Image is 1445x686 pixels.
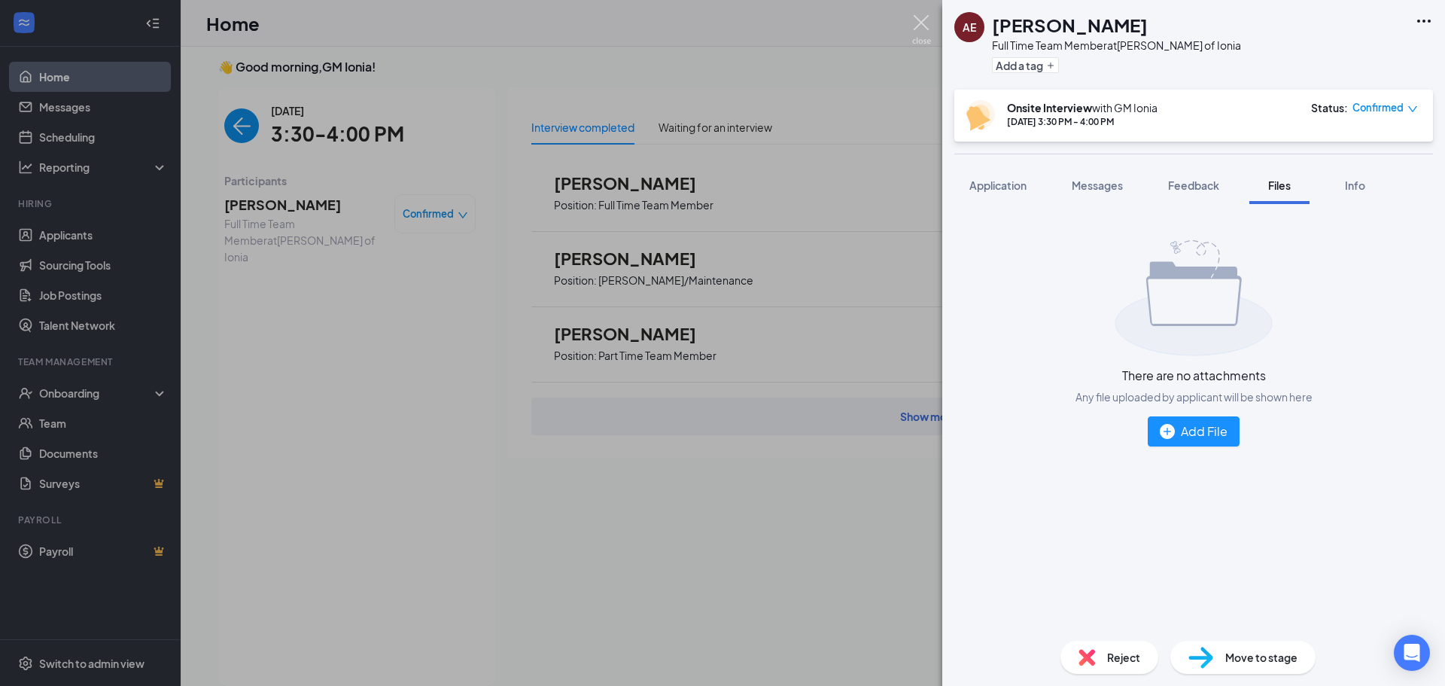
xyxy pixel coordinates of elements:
[963,20,976,35] div: AE
[1148,416,1240,447] button: Add File
[992,38,1241,53] div: Full Time Team Member at [PERSON_NAME] of Ionia
[1007,101,1092,114] b: Onsite Interview
[1122,368,1266,383] div: There are no attachments
[1072,178,1123,192] span: Messages
[992,57,1059,73] button: PlusAdd a tag
[1415,12,1433,30] svg: Ellipses
[1225,649,1297,666] span: Move to stage
[1046,61,1055,70] svg: Plus
[1007,115,1158,128] div: [DATE] 3:30 PM - 4:00 PM
[1107,649,1140,666] span: Reject
[1311,100,1348,115] div: Status :
[969,178,1027,192] span: Application
[1075,389,1313,404] div: Any file uploaded by applicant will be shown here
[1407,104,1418,114] span: down
[1168,178,1219,192] span: Feedback
[1268,178,1291,192] span: Files
[1394,635,1430,671] div: Open Intercom Messenger
[1160,422,1227,441] div: Add File
[992,12,1148,38] h1: [PERSON_NAME]
[1007,100,1158,115] div: with GM Ionia
[1345,178,1365,192] span: Info
[1352,100,1404,115] span: Confirmed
